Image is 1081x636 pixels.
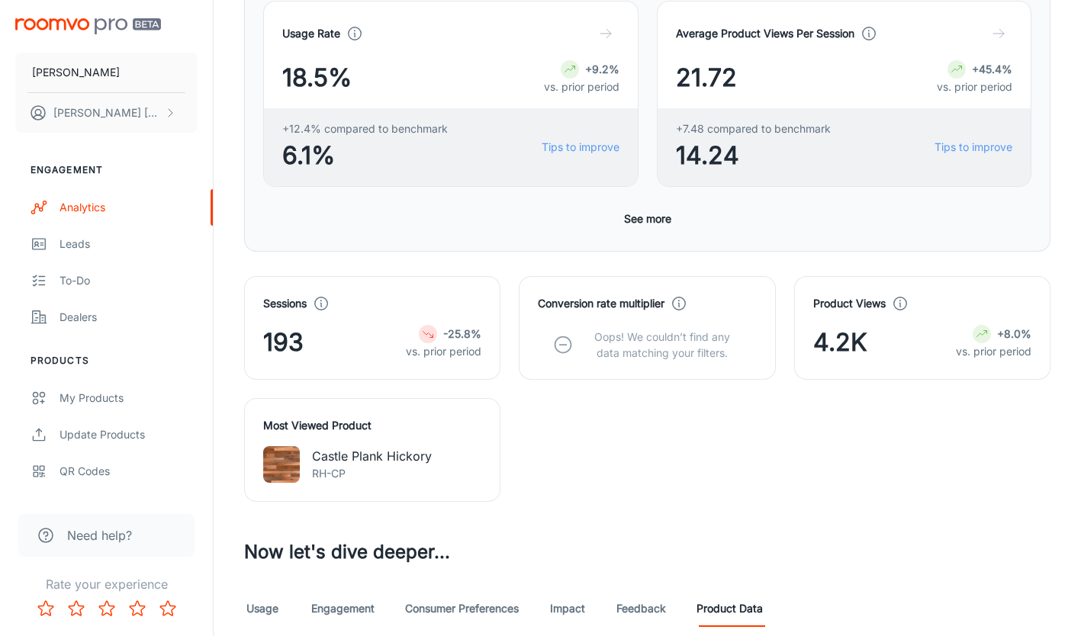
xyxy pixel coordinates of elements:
span: 18.5% [282,59,352,96]
a: Usage [244,590,281,627]
span: 193 [263,324,304,361]
p: vs. prior period [544,79,619,95]
p: Rate your experience [12,575,201,593]
a: Consumer Preferences [405,590,519,627]
p: vs. prior period [956,343,1031,360]
button: Rate 1 star [31,593,61,624]
div: QR Codes [60,463,198,480]
p: vs. prior period [937,79,1012,95]
span: 4.2K [813,324,867,361]
span: +7.48 compared to benchmark [676,120,831,137]
a: Tips to improve [935,139,1012,156]
img: Roomvo PRO Beta [15,18,161,34]
a: Engagement [311,590,375,627]
a: Tips to improve [542,139,619,156]
div: Analytics [60,199,198,216]
span: 6.1% [282,137,448,174]
button: Rate 2 star [61,593,92,624]
button: Rate 3 star [92,593,122,624]
button: See more [618,205,677,233]
div: To-do [60,272,198,289]
strong: -25.8% [443,327,481,340]
p: Oops! We couldn’t find any data matching your filters. [583,329,742,361]
strong: +8.0% [997,327,1031,340]
strong: +45.4% [972,63,1012,75]
h4: Sessions [263,295,307,312]
div: Dealers [60,309,198,326]
p: RH-CP [312,465,432,482]
img: Castle Plank Hickory [263,446,300,483]
button: [PERSON_NAME] [15,53,198,92]
span: 21.72 [676,59,737,96]
strong: +9.2% [585,63,619,75]
h4: Usage Rate [282,25,340,42]
button: [PERSON_NAME] [PERSON_NAME] [15,93,198,133]
button: Rate 5 star [153,593,183,624]
a: Product Data [697,590,763,627]
div: Update Products [60,426,198,443]
p: [PERSON_NAME] [PERSON_NAME] [53,104,161,121]
div: Leads [60,236,198,252]
h3: Now let's dive deeper... [244,538,1050,566]
p: Castle Plank Hickory [312,447,432,465]
span: Need help? [67,526,132,544]
button: Rate 4 star [122,593,153,624]
p: [PERSON_NAME] [32,64,120,81]
h4: Product Views [813,295,886,312]
h4: Average Product Views Per Session [676,25,854,42]
p: vs. prior period [406,343,481,360]
a: Impact [549,590,586,627]
span: 14.24 [676,137,831,174]
h4: Conversion rate multiplier [538,295,664,312]
h4: Most Viewed Product [263,417,481,434]
a: Feedback [616,590,666,627]
div: My Products [60,390,198,406]
span: +12.4% compared to benchmark [282,120,448,137]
